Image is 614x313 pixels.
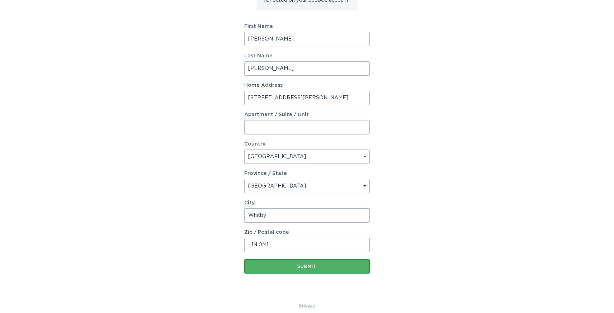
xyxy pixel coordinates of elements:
[244,200,370,205] label: City
[299,302,315,310] a: Privacy Policy & Terms of Use
[244,171,287,176] label: Province / State
[244,230,370,235] label: Zip / Postal code
[244,112,370,117] label: Apartment / Suite / Unit
[244,142,265,147] label: Country
[244,83,370,88] label: Home Address
[244,53,370,58] label: Last Name
[244,259,370,274] button: Submit
[248,264,366,269] div: Submit
[244,24,370,29] label: First Name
